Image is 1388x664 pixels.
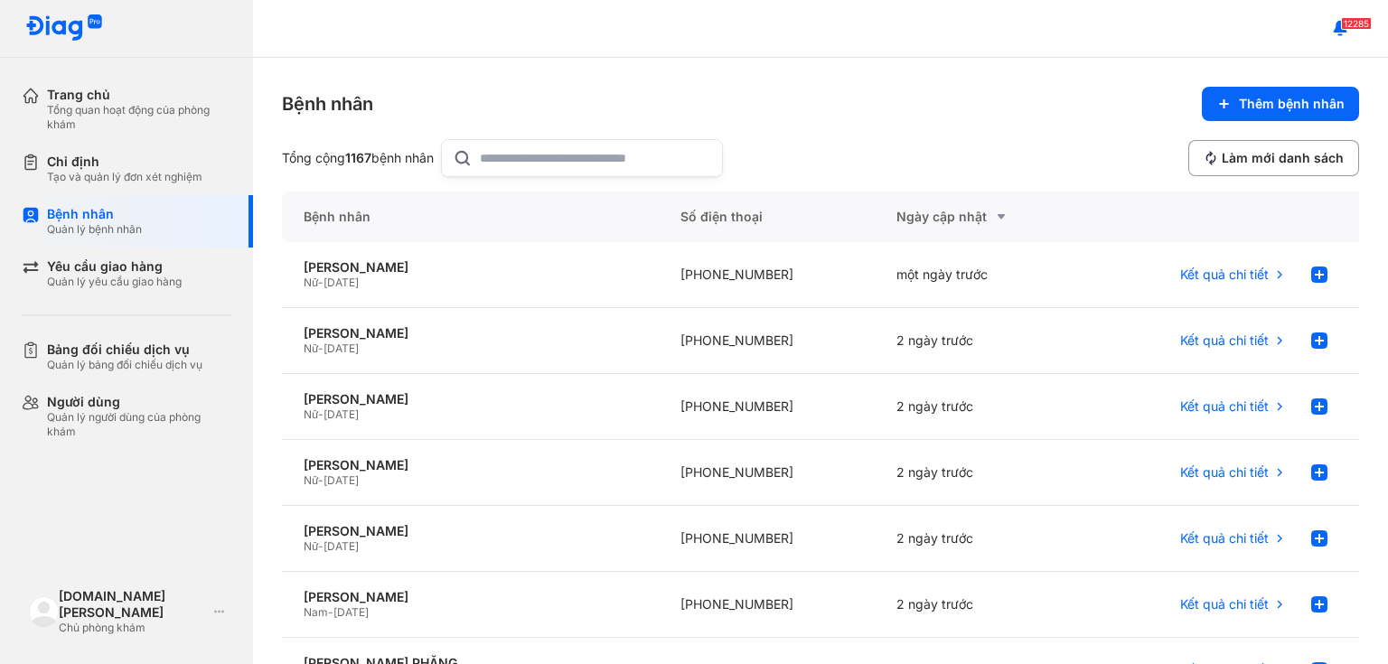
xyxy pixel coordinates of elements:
div: Ngày cập nhật [896,206,1068,228]
div: [PERSON_NAME] [304,589,637,605]
div: Trang chủ [47,87,231,103]
div: Tổng cộng bệnh nhân [282,150,434,166]
div: [PERSON_NAME] [304,259,637,276]
img: logo [25,14,103,42]
div: 2 ngày trước [875,572,1090,638]
div: Quản lý người dùng của phòng khám [47,410,231,439]
div: [PHONE_NUMBER] [659,440,874,506]
span: Nữ [304,276,318,289]
div: [PHONE_NUMBER] [659,374,874,440]
span: Kết quả chi tiết [1180,596,1269,613]
span: - [318,276,324,289]
span: Nam [304,605,328,619]
span: Làm mới danh sách [1222,150,1344,166]
div: Yêu cầu giao hàng [47,258,182,275]
div: [PHONE_NUMBER] [659,242,874,308]
div: [PERSON_NAME] [304,325,637,341]
span: [DATE] [324,539,359,553]
div: Quản lý yêu cầu giao hàng [47,275,182,289]
div: [DOMAIN_NAME] [PERSON_NAME] [59,588,207,621]
span: Kết quả chi tiết [1180,332,1269,349]
div: Quản lý bảng đối chiếu dịch vụ [47,358,202,372]
span: Nữ [304,539,318,553]
span: Thêm bệnh nhân [1239,96,1345,112]
span: [DATE] [324,341,359,355]
div: [PHONE_NUMBER] [659,506,874,572]
div: 2 ngày trước [875,374,1090,440]
div: Tạo và quản lý đơn xét nghiệm [47,170,202,184]
div: Chỉ định [47,154,202,170]
span: Kết quả chi tiết [1180,530,1269,547]
span: - [328,605,333,619]
span: 1167 [345,150,371,165]
div: Số điện thoại [659,192,874,242]
span: [DATE] [324,407,359,421]
div: [PHONE_NUMBER] [659,572,874,638]
div: một ngày trước [875,242,1090,308]
span: Kết quả chi tiết [1180,398,1269,415]
span: Kết quả chi tiết [1180,267,1269,283]
button: Làm mới danh sách [1188,140,1359,176]
span: [DATE] [324,276,359,289]
span: Nữ [304,473,318,487]
img: logo [29,596,59,626]
div: Bệnh nhân [47,206,142,222]
span: [DATE] [333,605,369,619]
div: Người dùng [47,394,231,410]
div: [PERSON_NAME] [304,457,637,473]
span: - [318,473,324,487]
div: 2 ngày trước [875,440,1090,506]
div: Quản lý bệnh nhân [47,222,142,237]
div: [PERSON_NAME] [304,391,637,407]
span: Kết quả chi tiết [1180,464,1269,481]
span: Nữ [304,407,318,421]
button: Thêm bệnh nhân [1202,87,1359,121]
span: - [318,341,324,355]
div: 2 ngày trước [875,506,1090,572]
div: Chủ phòng khám [59,621,207,635]
div: Bệnh nhân [282,91,373,117]
span: [DATE] [324,473,359,487]
div: [PERSON_NAME] [304,523,637,539]
div: 2 ngày trước [875,308,1090,374]
div: Bảng đối chiếu dịch vụ [47,341,202,358]
div: Tổng quan hoạt động của phòng khám [47,103,231,132]
span: Nữ [304,341,318,355]
div: Bệnh nhân [282,192,659,242]
div: [PHONE_NUMBER] [659,308,874,374]
span: 12285 [1341,17,1372,30]
span: - [318,539,324,553]
span: - [318,407,324,421]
